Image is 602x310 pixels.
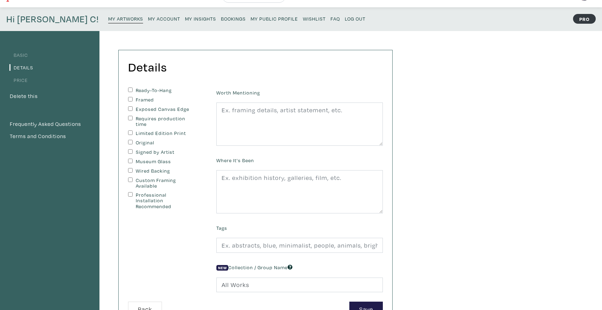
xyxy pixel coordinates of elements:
[136,116,194,127] label: Requires production time
[108,15,143,22] small: My Artworks
[128,60,167,75] h2: Details
[136,168,194,174] label: Wired Backing
[136,149,194,155] label: Signed by Artist
[9,132,90,141] a: Terms and Conditions
[221,15,246,22] small: Bookings
[251,14,298,23] a: My Public Profile
[148,15,180,22] small: My Account
[303,15,326,22] small: Wishlist
[9,64,33,71] a: Details
[136,192,194,210] label: Professional Installation Recommended
[216,157,254,164] label: Where It's Been
[216,224,227,232] label: Tags
[136,97,194,103] label: Framed
[216,238,383,253] input: Ex. abstracts, blue, minimalist, people, animals, bright, etc.
[573,14,596,24] strong: PRO
[108,14,143,23] a: My Artworks
[136,140,194,146] label: Original
[136,106,194,112] label: Exposed Canvas Edge
[136,177,194,189] label: Custom Framing Available
[345,15,365,22] small: Log Out
[136,159,194,165] label: Museum Glass
[330,15,340,22] small: FAQ
[216,265,228,271] span: New
[221,14,246,23] a: Bookings
[216,264,292,271] label: Collection / Group Name
[216,278,383,293] input: Ex. 202X, Landscape Collection, etc.
[9,92,38,101] button: Delete this
[136,88,194,93] label: Ready-To-Hang
[9,77,28,83] a: Price
[330,14,340,23] a: FAQ
[185,14,216,23] a: My Insights
[303,14,326,23] a: Wishlist
[345,14,365,23] a: Log Out
[216,89,260,97] label: Worth Mentioning
[148,14,180,23] a: My Account
[9,52,28,58] a: Basic
[9,120,90,129] a: Frequently Asked Questions
[136,130,194,136] label: Limited Edition Print
[251,15,298,22] small: My Public Profile
[185,15,216,22] small: My Insights
[6,14,99,25] h4: Hi [PERSON_NAME] C!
